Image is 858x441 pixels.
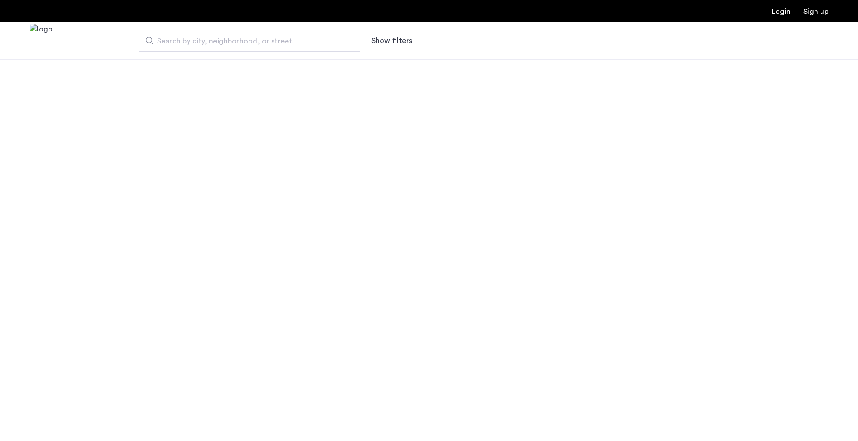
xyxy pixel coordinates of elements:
img: logo [30,24,53,58]
a: Cazamio Logo [30,24,53,58]
input: Apartment Search [139,30,360,52]
a: Registration [803,8,828,15]
button: Show or hide filters [371,35,412,46]
a: Login [772,8,791,15]
span: Search by city, neighborhood, or street. [157,36,335,47]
